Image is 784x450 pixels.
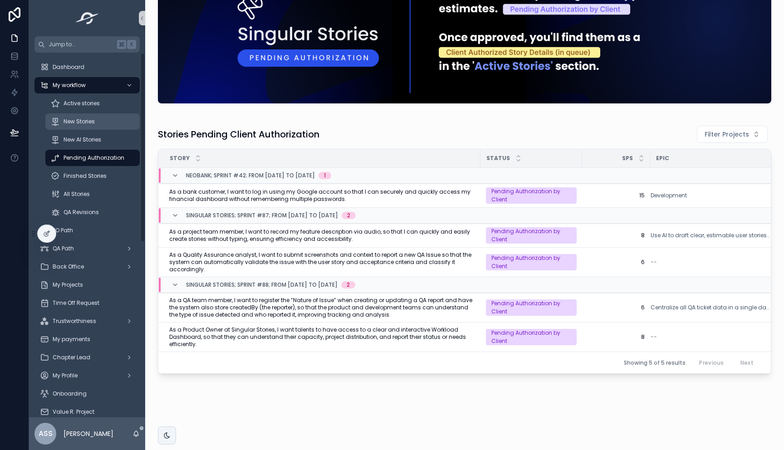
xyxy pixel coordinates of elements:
[651,192,769,199] a: Development
[486,227,577,244] a: Pending Authorization by Client
[53,372,78,379] span: My Profile
[651,304,769,311] a: Centralize all QA ticket data in a single dashboard, enabling clients to track progress by status...
[53,336,90,343] span: My payments
[34,295,140,311] a: Time Off Request
[34,259,140,275] a: Back Office
[34,313,140,329] a: Trustworthiness
[588,232,645,239] a: 8
[486,155,510,162] span: Status
[486,299,577,316] a: Pending Authorization by Client
[34,59,140,75] a: Dashboard
[486,329,577,345] a: Pending Authorization by Client
[53,354,90,361] span: Chapter Lead
[486,254,577,270] a: Pending Authorization by Client
[588,192,645,199] a: 15
[34,404,140,420] a: Value R. Project
[491,227,571,244] div: Pending Authorization by Client
[53,263,84,270] span: Back Office
[624,359,686,367] span: Showing 5 of 5 results
[45,132,140,148] a: New AI Stories
[64,100,100,107] span: Active stories
[29,53,145,417] div: scrollable content
[73,11,102,25] img: App logo
[588,333,645,341] a: 8
[158,128,319,141] h1: Stories Pending Client Authorization
[697,126,768,143] button: Select Button
[45,204,140,220] a: QA Revisions
[491,254,571,270] div: Pending Authorization by Client
[651,333,657,341] span: --
[169,228,475,243] a: As a project team member, I want to record my feature description via audio, so that I can quickl...
[656,155,669,162] span: Epic
[34,77,140,93] a: My workflow
[45,186,140,202] a: All Stories
[186,212,338,219] span: Singular Stories; Sprint #87; From [DATE] to [DATE]
[64,209,99,216] span: QA Revisions
[588,259,645,266] a: 6
[186,281,338,289] span: Singular Stories; Sprint #88; From [DATE] to [DATE]
[324,172,326,179] div: 1
[64,172,107,180] span: Finished Stories
[34,349,140,366] a: Chapter Lead
[53,227,73,234] span: PO Path
[347,281,350,289] div: 2
[64,154,124,161] span: Pending Authorization
[169,326,475,348] a: As a Product Owner at Singular Stories, I want talents to have access to a clear and interactive ...
[651,232,769,239] a: Use AI to draft clear, estimable user stories and evaluate their quality to improve planning and ...
[34,331,140,347] a: My payments
[622,155,633,162] span: SPs
[45,95,140,112] a: Active stories
[347,212,350,219] div: 2
[53,281,83,289] span: My Projects
[486,187,577,204] a: Pending Authorization by Client
[588,304,645,311] a: 6
[34,386,140,402] a: Onboarding
[39,428,53,439] span: ASS
[53,408,94,416] span: Value R. Project
[169,251,475,273] a: As a Quality Assurance analyst, I want to submit screenshots and context to report a new QA Issue...
[491,187,571,204] div: Pending Authorization by Client
[64,429,113,438] p: [PERSON_NAME]
[651,259,769,266] a: --
[169,188,475,203] a: As a bank customer, I want to log in using my Google account so that I can securely and quickly a...
[53,245,74,252] span: QA Path
[45,113,140,130] a: New Stories
[491,329,571,345] div: Pending Authorization by Client
[53,299,99,307] span: Time Off Request
[34,240,140,257] a: QA Path
[53,82,86,89] span: My workflow
[128,41,135,48] span: K
[64,136,101,143] span: New AI Stories
[64,118,95,125] span: New Stories
[651,333,769,341] a: --
[491,299,571,316] div: Pending Authorization by Client
[169,297,475,318] a: As a QA team member, I want to register the “Nature of Issue” when creating or updating a QA repo...
[34,367,140,384] a: My Profile
[34,277,140,293] a: My Projects
[45,150,140,166] a: Pending Authorization
[45,168,140,184] a: Finished Stories
[53,318,96,325] span: Trustworthiness
[34,36,140,53] button: Jump to...K
[186,172,315,179] span: Neobank; Sprint #42; From [DATE] to [DATE]
[705,130,749,139] span: Filter Projects
[170,155,190,162] span: Story
[651,259,657,266] span: --
[49,41,113,48] span: Jump to...
[53,390,87,397] span: Onboarding
[651,192,687,199] a: Development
